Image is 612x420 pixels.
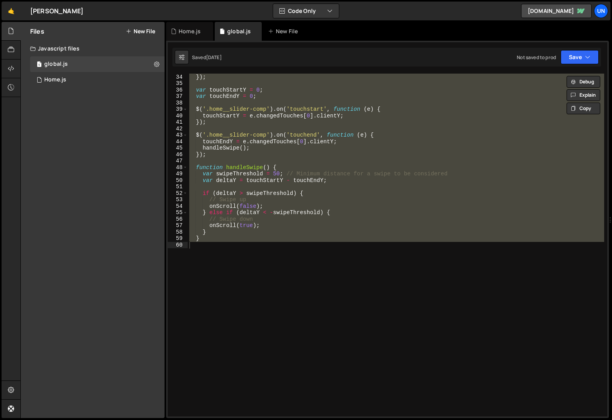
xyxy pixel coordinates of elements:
div: [DATE] [206,54,222,61]
div: Javascript files [21,41,165,56]
div: 46 [168,151,188,158]
div: 37 [168,93,188,100]
div: 54 [168,203,188,210]
div: New File [268,27,301,35]
div: 41 [168,119,188,126]
button: Code Only [273,4,339,18]
a: Un [594,4,608,18]
div: global.js [227,27,251,35]
div: 34 [168,74,188,81]
div: 40 [168,113,188,119]
div: 12046/28851.js [30,72,165,88]
div: 42 [168,126,188,132]
div: 47 [168,158,188,164]
span: 1 [37,62,42,68]
div: 43 [168,132,188,139]
div: 56 [168,216,188,223]
div: 35 [168,80,188,87]
div: 36 [168,87,188,94]
h2: Files [30,27,44,36]
div: 45 [168,145,188,151]
div: 12046/28853.js [30,56,165,72]
a: 🤙 [2,2,21,20]
div: 39 [168,106,188,113]
div: [PERSON_NAME] [30,6,83,16]
div: 58 [168,229,188,236]
div: 51 [168,184,188,190]
div: 55 [168,209,188,216]
div: 38 [168,100,188,106]
div: Not saved to prod [517,54,556,61]
div: 59 [168,235,188,242]
div: Saved [192,54,222,61]
div: 53 [168,196,188,203]
div: 57 [168,222,188,229]
div: Home.js [44,76,66,83]
div: 60 [168,242,188,249]
a: [DOMAIN_NAME] [521,4,592,18]
button: Explain [567,89,600,101]
div: global.js [44,61,68,68]
button: New File [126,28,155,34]
div: 50 [168,177,188,184]
div: 48 [168,164,188,171]
div: 49 [168,171,188,177]
div: 52 [168,190,188,197]
button: Copy [567,103,600,114]
button: Save [561,50,599,64]
div: 44 [168,139,188,145]
button: Debug [567,76,600,88]
div: Home.js [179,27,201,35]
